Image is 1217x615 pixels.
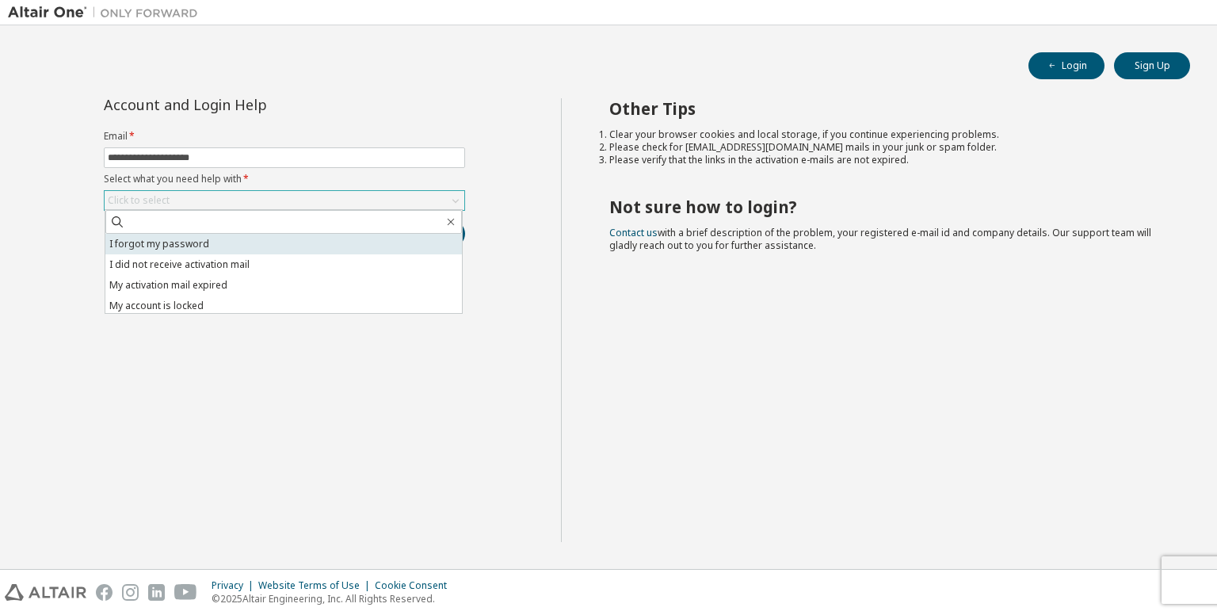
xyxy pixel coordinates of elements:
div: Click to select [108,194,170,207]
a: Contact us [609,226,658,239]
button: Login [1028,52,1104,79]
img: linkedin.svg [148,584,165,601]
div: Cookie Consent [375,579,456,592]
p: © 2025 Altair Engineering, Inc. All Rights Reserved. [212,592,456,605]
h2: Other Tips [609,98,1162,119]
div: Privacy [212,579,258,592]
label: Email [104,130,465,143]
span: with a brief description of the problem, your registered e-mail id and company details. Our suppo... [609,226,1151,252]
li: Clear your browser cookies and local storage, if you continue experiencing problems. [609,128,1162,141]
img: youtube.svg [174,584,197,601]
div: Website Terms of Use [258,579,375,592]
img: instagram.svg [122,584,139,601]
img: Altair One [8,5,206,21]
li: Please check for [EMAIL_ADDRESS][DOMAIN_NAME] mails in your junk or spam folder. [609,141,1162,154]
img: facebook.svg [96,584,113,601]
h2: Not sure how to login? [609,197,1162,217]
li: Please verify that the links in the activation e-mails are not expired. [609,154,1162,166]
div: Account and Login Help [104,98,393,111]
img: altair_logo.svg [5,584,86,601]
li: I forgot my password [105,234,462,254]
button: Sign Up [1114,52,1190,79]
div: Click to select [105,191,464,210]
label: Select what you need help with [104,173,465,185]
